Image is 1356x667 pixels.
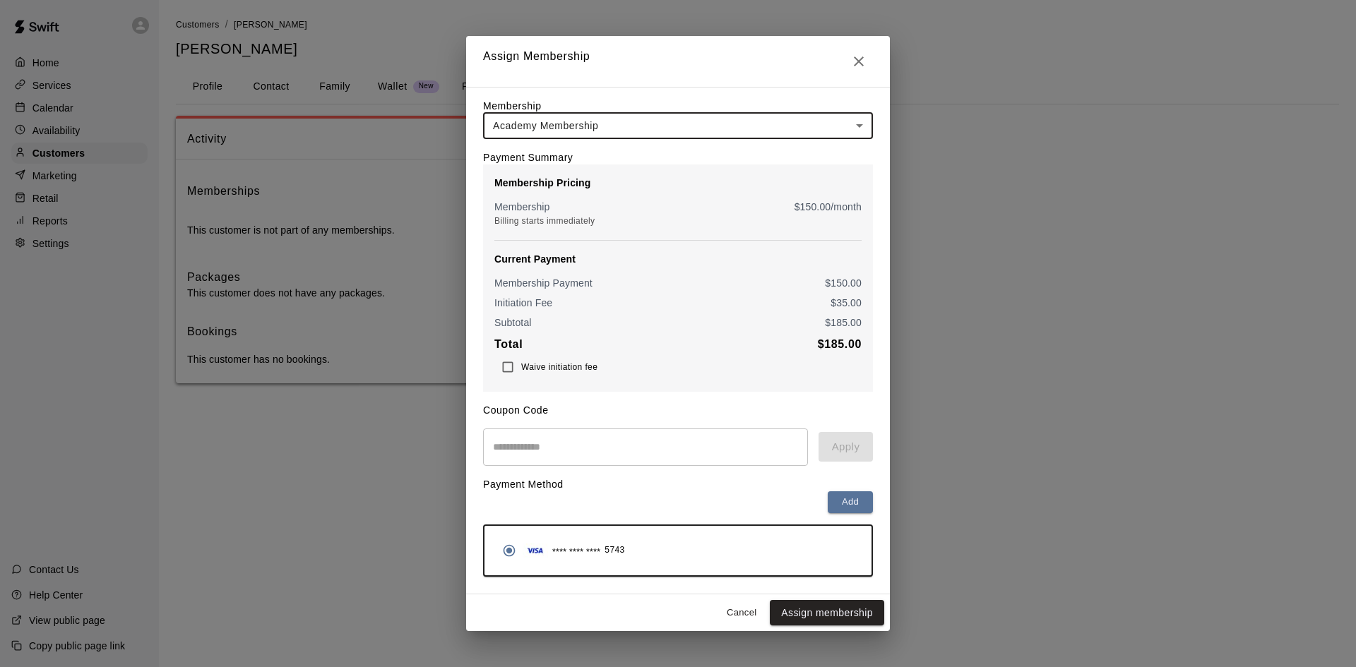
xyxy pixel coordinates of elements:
p: Membership [494,200,550,214]
h2: Assign Membership [466,36,890,87]
p: $ 150.00 [825,276,862,290]
b: $ 185.00 [818,338,862,350]
p: $ 35.00 [831,296,862,310]
img: Credit card brand logo [523,543,548,558]
p: Current Payment [494,252,862,266]
p: $ 150.00 /month [795,200,862,214]
p: Subtotal [494,316,532,330]
b: Total [494,338,523,350]
span: Billing starts immediately [494,216,595,226]
button: Add [828,491,873,513]
span: 5743 [605,543,624,558]
p: Membership Pricing [494,176,862,190]
button: Close [845,47,873,76]
button: Assign membership [770,600,884,626]
label: Membership [483,100,542,112]
p: $ 185.00 [825,316,862,330]
span: Waive initiation fee [521,362,597,372]
p: Initiation Fee [494,296,552,310]
p: Membership Payment [494,276,593,290]
label: Coupon Code [483,404,549,416]
label: Payment Method [483,479,564,490]
div: Academy Membership [483,113,873,139]
button: Cancel [719,602,764,624]
label: Payment Summary [483,152,573,163]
